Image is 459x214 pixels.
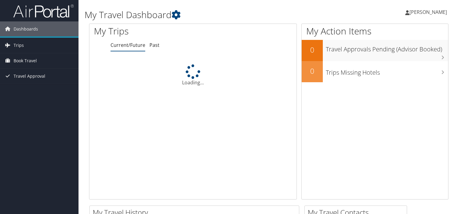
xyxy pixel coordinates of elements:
a: Past [149,42,159,48]
a: 0Travel Approvals Pending (Advisor Booked) [302,40,448,61]
a: Current/Future [111,42,145,48]
h3: Trips Missing Hotels [326,65,448,77]
h3: Travel Approvals Pending (Advisor Booked) [326,42,448,53]
h1: My Travel Dashboard [85,8,330,21]
span: [PERSON_NAME] [409,9,447,15]
h1: My Trips [94,25,206,37]
a: 0Trips Missing Hotels [302,61,448,82]
a: [PERSON_NAME] [405,3,453,21]
img: airportal-logo.png [13,4,74,18]
h2: 0 [302,45,323,55]
span: Book Travel [14,53,37,68]
span: Dashboards [14,21,38,37]
h2: 0 [302,66,323,76]
div: Loading... [89,64,297,86]
span: Trips [14,38,24,53]
h1: My Action Items [302,25,448,37]
span: Travel Approval [14,69,45,84]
